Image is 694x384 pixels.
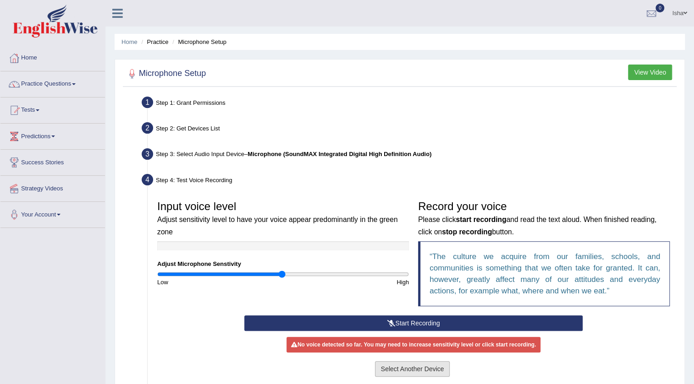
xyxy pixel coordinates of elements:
[157,216,397,235] small: Adjust sensitivity level to have your voice appear predominantly in the green zone
[138,119,680,140] div: Step 2: Get Devices List
[283,278,414,287] div: High
[153,278,283,287] div: Low
[244,315,583,331] button: Start Recording
[456,216,506,223] b: start recording
[0,176,105,199] a: Strategy Videos
[125,67,206,81] h2: Microphone Setup
[442,228,492,236] b: stop recording
[138,146,680,166] div: Step 3: Select Audio Input Device
[628,65,672,80] button: View Video
[170,38,226,46] li: Microphone Setup
[375,361,450,377] button: Select Another Device
[244,151,431,157] span: –
[418,216,656,235] small: Please click and read the text aloud. When finished reading, click on button.
[138,171,680,191] div: Step 4: Test Voice Recording
[0,202,105,225] a: Your Account
[138,94,680,114] div: Step 1: Grant Permissions
[121,38,138,45] a: Home
[286,337,540,352] div: No voice detected so far. You may need to increase sensitivity level or click start recording.
[157,260,241,268] label: Adjust Microphone Senstivity
[418,200,670,237] h3: Record your voice
[157,200,409,237] h3: Input voice level
[0,45,105,68] a: Home
[0,150,105,173] a: Success Stories
[655,4,665,12] span: 0
[0,97,105,120] a: Tests
[0,71,105,94] a: Practice Questions
[139,38,168,46] li: Practice
[430,252,660,295] q: The culture we acquire from our families, schools, and communities is something that we often tak...
[0,124,105,146] a: Predictions
[248,151,431,157] b: Microphone (SoundMAX Integrated Digital High Definition Audio)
